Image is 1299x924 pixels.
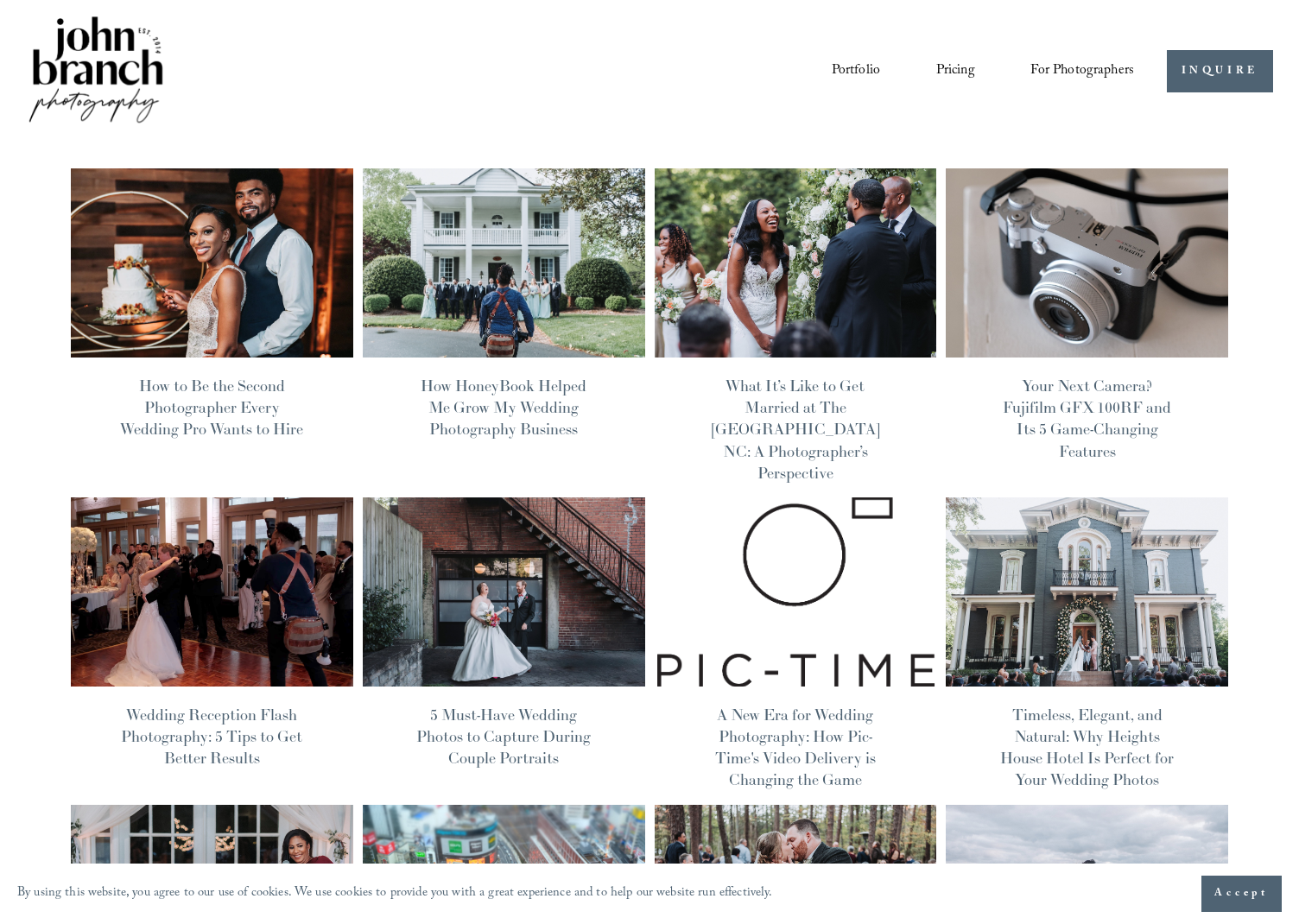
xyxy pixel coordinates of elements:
img: Timeless, Elegant, and Natural: Why Heights House Hotel Is Perfect for Your Wedding Photos [945,497,1230,687]
a: INQUIRE [1167,50,1273,92]
img: Wedding Reception Flash Photography: 5 Tips to Get Better Results [69,497,354,687]
img: A New Era for Wedding Photography: How Pic-Time's Video Delivery is Changing the Game [653,497,938,687]
img: John Branch IV Photography [26,13,166,130]
a: Pricing [936,56,975,85]
a: How HoneyBook Helped Me Grow My Wedding Photography Business [421,376,586,439]
p: By using this website, you agree to our use of cookies. We use cookies to provide you with a grea... [17,882,773,907]
a: folder dropdown [1030,56,1134,85]
img: 5 Must-Have Wedding Photos to Capture During Couple Portraits [361,497,646,687]
img: How HoneyBook Helped Me Grow My Wedding Photography Business [361,168,646,358]
img: What It’s Like to Get Married at The Bradford NC: A Photographer’s Perspective [653,168,938,358]
a: How to Be the Second Photographer Every Wedding Pro Wants to Hire [120,376,303,439]
a: Portfolio [832,56,880,85]
a: Timeless, Elegant, and Natural: Why Heights House Hotel Is Perfect for Your Wedding Photos [1000,705,1174,790]
img: Your Next Camera? Fujifilm GFX 100RF and Its 5 Game-Changing Features [945,168,1230,358]
span: Accept [1214,885,1269,902]
span: For Photographers [1030,58,1134,85]
button: Accept [1201,876,1282,912]
a: Your Next Camera? Fujifilm GFX 100RF and Its 5 Game-Changing Features [1003,376,1171,461]
a: 5 Must-Have Wedding Photos to Capture During Couple Portraits [416,705,591,768]
a: What It’s Like to Get Married at The [GEOGRAPHIC_DATA] NC: A Photographer’s Perspective [712,376,879,483]
a: Wedding Reception Flash Photography: 5 Tips to Get Better Results [121,705,302,768]
a: A New Era for Wedding Photography: How Pic-Time's Video Delivery is Changing the Game [715,705,876,790]
img: How to Be the Second Photographer Every Wedding Pro Wants to Hire [69,168,354,358]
